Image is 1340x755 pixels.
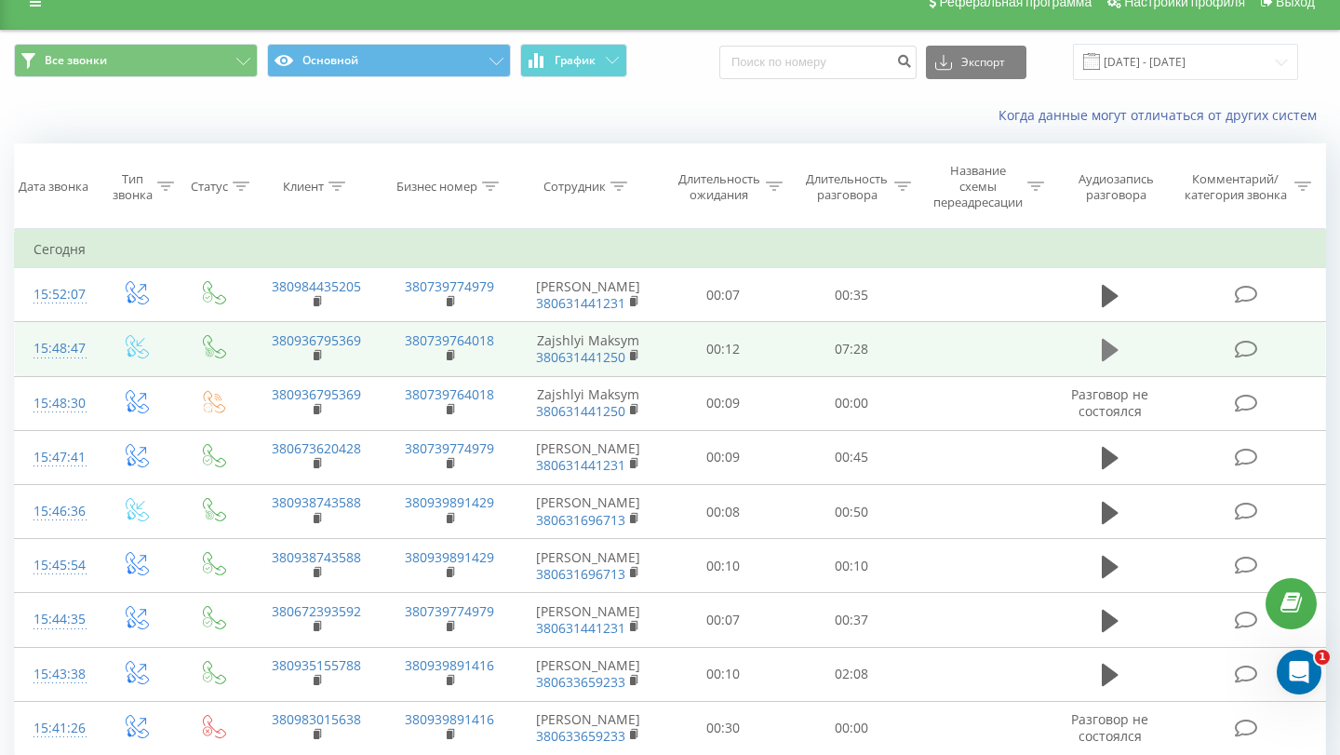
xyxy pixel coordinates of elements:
a: 380631441231 [536,619,625,637]
a: Когда данные могут отличаться от других систем [998,106,1326,124]
div: Комментарий/категория звонка [1181,171,1290,203]
a: 380631441231 [536,294,625,312]
div: Длительность ожидания [677,171,762,203]
div: Длительность разговора [804,171,890,203]
a: 380936795369 [272,331,361,349]
td: 07:28 [787,322,916,376]
td: 00:07 [660,593,788,647]
div: Аудиозапись разговора [1065,171,1167,203]
div: Тип звонка [113,171,153,203]
a: 380739764018 [405,385,494,403]
a: 380673620428 [272,439,361,457]
td: 00:50 [787,485,916,539]
a: 380938743588 [272,548,361,566]
td: [PERSON_NAME] [516,430,660,484]
div: Статус [191,179,228,195]
td: Zajshlyi Maksym [516,322,660,376]
a: 380936795369 [272,385,361,403]
a: 380631441231 [536,456,625,474]
span: График [555,54,596,67]
td: 00:07 [660,268,788,322]
span: Разговор не состоялся [1071,385,1148,420]
a: 380939891429 [405,493,494,511]
a: 380935155788 [272,656,361,674]
div: Клиент [283,179,324,195]
a: 380939891429 [405,548,494,566]
td: 00:09 [660,376,788,430]
a: 380739764018 [405,331,494,349]
td: 00:10 [660,647,788,701]
td: 00:35 [787,268,916,322]
td: 02:08 [787,647,916,701]
a: 380631441250 [536,402,625,420]
div: Бизнес номер [396,179,477,195]
a: 380631696713 [536,565,625,583]
div: 15:44:35 [33,601,78,638]
div: 15:43:38 [33,656,78,693]
div: Название схемы переадресации [932,163,1023,210]
a: 380939891416 [405,656,494,674]
td: 00:10 [660,539,788,593]
a: 380633659233 [536,727,625,745]
a: 380984435205 [272,277,361,295]
a: 380983015638 [272,710,361,728]
div: 15:46:36 [33,493,78,530]
td: 00:08 [660,485,788,539]
input: Поиск по номеру [719,46,917,79]
td: 00:12 [660,322,788,376]
td: 00:45 [787,430,916,484]
div: 15:45:54 [33,547,78,584]
button: График [520,44,627,77]
button: Экспорт [926,46,1026,79]
div: 15:48:30 [33,385,78,422]
td: 00:00 [787,376,916,430]
td: 00:37 [787,593,916,647]
a: 380938743588 [272,493,361,511]
div: 15:52:07 [33,276,78,313]
td: 00:10 [787,539,916,593]
div: 15:48:47 [33,330,78,367]
td: [PERSON_NAME] [516,701,660,755]
a: 380739774979 [405,439,494,457]
button: Основной [267,44,511,77]
div: 15:41:26 [33,710,78,747]
td: [PERSON_NAME] [516,647,660,701]
a: 380739774979 [405,602,494,620]
td: Сегодня [15,231,1326,268]
span: 1 [1315,650,1330,665]
td: [PERSON_NAME] [516,593,660,647]
a: 380672393592 [272,602,361,620]
td: 00:09 [660,430,788,484]
div: Дата звонка [19,179,88,195]
td: Zajshlyi Maksym [516,376,660,430]
td: 00:30 [660,701,788,755]
td: 00:00 [787,701,916,755]
iframe: Intercom live chat [1277,650,1321,694]
div: Сотрудник [543,179,606,195]
td: [PERSON_NAME] [516,268,660,322]
a: 380739774979 [405,277,494,295]
a: 380939891416 [405,710,494,728]
a: 380633659233 [536,673,625,691]
div: 15:47:41 [33,439,78,476]
button: Все звонки [14,44,258,77]
a: 380631696713 [536,511,625,529]
td: [PERSON_NAME] [516,539,660,593]
span: Разговор не состоялся [1071,710,1148,745]
span: Все звонки [45,53,107,68]
a: 380631441250 [536,348,625,366]
td: [PERSON_NAME] [516,485,660,539]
